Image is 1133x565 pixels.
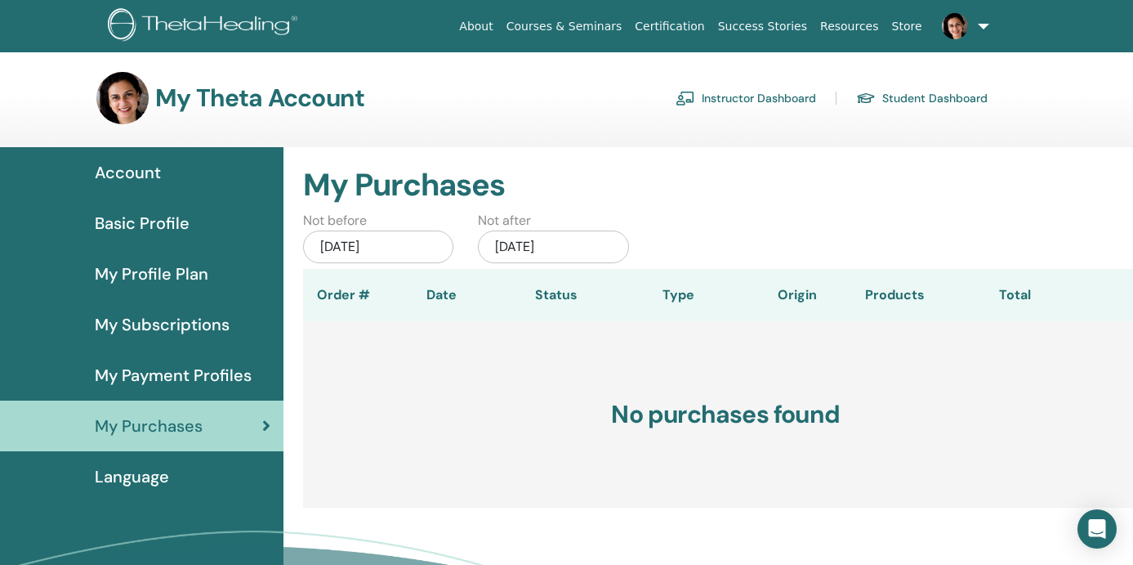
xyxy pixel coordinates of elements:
th: Order # [303,269,385,321]
img: default.jpg [96,72,149,124]
img: logo.png [108,8,303,45]
img: chalkboard-teacher.svg [676,91,695,105]
span: Basic Profile [95,211,190,235]
div: Total [925,285,1031,305]
div: Open Intercom Messenger [1077,509,1117,549]
a: Student Dashboard [856,85,988,111]
th: Origin [744,269,850,321]
th: Date [385,269,499,321]
span: My Subscriptions [95,312,230,337]
a: Certification [628,11,711,42]
label: Not before [303,211,367,231]
h2: My Purchases [303,167,1120,204]
a: Resources [814,11,885,42]
a: Success Stories [711,11,814,42]
a: Courses & Seminars [500,11,629,42]
a: Store [885,11,929,42]
th: Products [850,269,925,321]
div: [DATE] [478,231,629,263]
a: About [453,11,499,42]
img: graduation-cap.svg [856,92,876,105]
label: Not after [478,211,531,231]
span: Language [95,464,169,489]
span: My Payment Profiles [95,363,252,388]
img: default.jpg [942,13,968,39]
h3: My Theta Account [155,83,364,113]
span: My Purchases [95,414,203,438]
th: Status [499,269,613,321]
div: [DATE] [303,231,454,263]
span: Account [95,160,161,185]
th: Type [613,269,744,321]
a: Instructor Dashboard [676,85,816,111]
span: My Profile Plan [95,262,208,286]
